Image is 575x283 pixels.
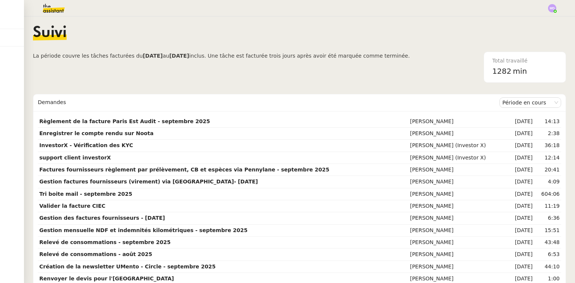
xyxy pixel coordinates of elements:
strong: Gestion mensuelle NDF et indemnités kilométriques - septembre 2025 [39,227,247,233]
td: [DATE] [508,200,534,212]
strong: Renvoyer le devis pour l'[GEOGRAPHIC_DATA] [39,276,174,282]
b: [DATE] [143,53,162,59]
td: [PERSON_NAME] [408,249,508,261]
td: 4:09 [534,176,561,188]
div: Total travaillé [492,57,557,65]
td: [DATE] [508,128,534,140]
td: 6:36 [534,212,561,224]
td: 20:41 [534,164,561,176]
td: [DATE] [508,237,534,249]
div: Demandes [38,95,499,110]
td: [DATE] [508,152,534,164]
td: 36:18 [534,140,561,152]
td: [DATE] [508,261,534,273]
strong: Gestion des factures fournisseurs - [DATE] [39,215,165,221]
td: 11:19 [534,200,561,212]
td: [PERSON_NAME] [408,237,508,249]
td: [PERSON_NAME] [408,225,508,237]
span: au [163,53,169,59]
td: [PERSON_NAME] [408,212,508,224]
td: [DATE] [508,249,534,261]
strong: Relevé de consommations - août 2025 [39,251,152,257]
td: [PERSON_NAME] [408,116,508,128]
strong: Enregistrer le compte rendu sur Noota [39,130,153,136]
strong: Relevé de consommations - septembre 2025 [39,239,171,245]
td: 15:51 [534,225,561,237]
img: svg [548,4,556,12]
td: [DATE] [508,188,534,200]
span: La période couvre les tâches facturées du [33,53,143,59]
td: 2:38 [534,128,561,140]
td: 14:13 [534,116,561,128]
td: 43:48 [534,237,561,249]
b: [DATE] [169,53,189,59]
strong: Factures fournisseurs règlement par prélèvement, CB et espèces via Pennylane - septembre 2025 [39,167,329,173]
span: inclus. Une tâche est facturée trois jours après avoir été marquée comme terminée. [189,53,410,59]
td: [PERSON_NAME] [408,164,508,176]
td: 6:53 [534,249,561,261]
nz-select-item: Période en cours [502,98,558,107]
strong: Valider la facture CIEC [39,203,106,209]
strong: Tri boite mail - septembre 2025 [39,191,132,197]
span: 1282 [492,67,511,76]
strong: support client investorX [39,155,111,161]
td: 44:10 [534,261,561,273]
td: [PERSON_NAME] [408,261,508,273]
td: [PERSON_NAME] [408,200,508,212]
strong: Gestion factures fournisseurs (virement) via [GEOGRAPHIC_DATA]- [DATE] [39,179,258,185]
td: [DATE] [508,164,534,176]
span: min [513,65,527,77]
span: Suivi [33,25,67,40]
td: [PERSON_NAME] (Investor X) [408,140,508,152]
td: [PERSON_NAME] (Investor X) [408,152,508,164]
td: [DATE] [508,212,534,224]
td: [PERSON_NAME] [408,128,508,140]
td: [DATE] [508,176,534,188]
td: [PERSON_NAME] [408,188,508,200]
td: [DATE] [508,140,534,152]
strong: Règlement de la facture Paris Est Audit - septembre 2025 [39,118,210,124]
td: 604:06 [534,188,561,200]
td: [DATE] [508,116,534,128]
strong: Création de la newsletter UMento - Circle - septembre 2025 [39,264,216,270]
td: [DATE] [508,225,534,237]
td: [PERSON_NAME] [408,176,508,188]
strong: InvestorX - Vérification des KYC [39,142,133,148]
td: 12:14 [534,152,561,164]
